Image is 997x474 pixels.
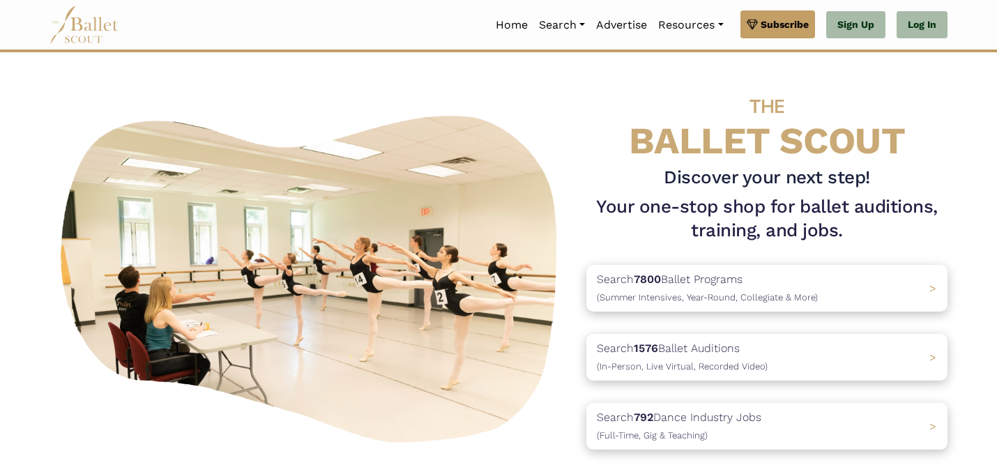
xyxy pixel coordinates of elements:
[826,11,885,39] a: Sign Up
[597,270,818,306] p: Search Ballet Programs
[597,361,768,372] span: (In-Person, Live Virtual, Recorded Video)
[634,342,658,355] b: 1576
[597,430,708,441] span: (Full-Time, Gig & Teaching)
[740,10,815,38] a: Subscribe
[490,10,533,40] a: Home
[634,411,653,424] b: 792
[586,334,947,381] a: Search1576Ballet Auditions(In-Person, Live Virtual, Recorded Video) >
[586,80,947,160] h4: BALLET SCOUT
[586,403,947,450] a: Search792Dance Industry Jobs(Full-Time, Gig & Teaching) >
[929,420,936,433] span: >
[597,292,818,303] span: (Summer Intensives, Year-Round, Collegiate & More)
[586,195,947,243] h1: Your one-stop shop for ballet auditions, training, and jobs.
[50,100,575,451] img: A group of ballerinas talking to each other in a ballet studio
[749,95,784,118] span: THE
[897,11,947,39] a: Log In
[591,10,653,40] a: Advertise
[634,273,661,286] b: 7800
[929,351,936,364] span: >
[653,10,729,40] a: Resources
[533,10,591,40] a: Search
[597,339,768,375] p: Search Ballet Auditions
[586,265,947,312] a: Search7800Ballet Programs(Summer Intensives, Year-Round, Collegiate & More)>
[747,17,758,32] img: gem.svg
[597,408,761,444] p: Search Dance Industry Jobs
[761,17,809,32] span: Subscribe
[929,282,936,295] span: >
[586,166,947,190] h3: Discover your next step!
